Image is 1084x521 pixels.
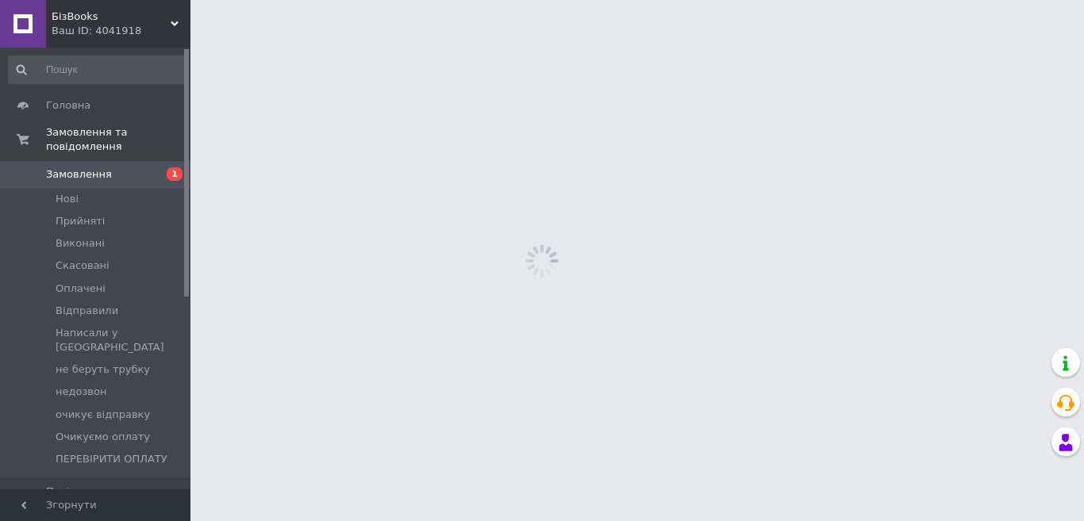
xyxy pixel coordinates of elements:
span: недозвон [56,385,106,399]
span: Прийняті [56,214,105,228]
span: Повідомлення [46,485,123,499]
span: ПЕРЕВІРИТИ ОПЛАТУ [56,452,167,466]
span: Нові [56,192,79,206]
span: не беруть трубку [56,362,150,377]
span: очикує відправку [56,408,150,422]
span: Відправили [56,304,118,318]
span: Очикуємо оплату [56,430,150,444]
span: Написали у [GEOGRAPHIC_DATA] [56,326,186,354]
span: Замовлення [46,167,112,182]
span: БізBooks [52,10,171,24]
input: Пошук [8,56,187,84]
span: 1 [167,167,183,181]
span: Виконані [56,236,105,251]
span: Замовлення та повідомлення [46,125,190,154]
div: Ваш ID: 4041918 [52,24,190,38]
span: Оплачені [56,282,106,296]
span: Головна [46,98,90,113]
span: Скасовані [56,259,110,273]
